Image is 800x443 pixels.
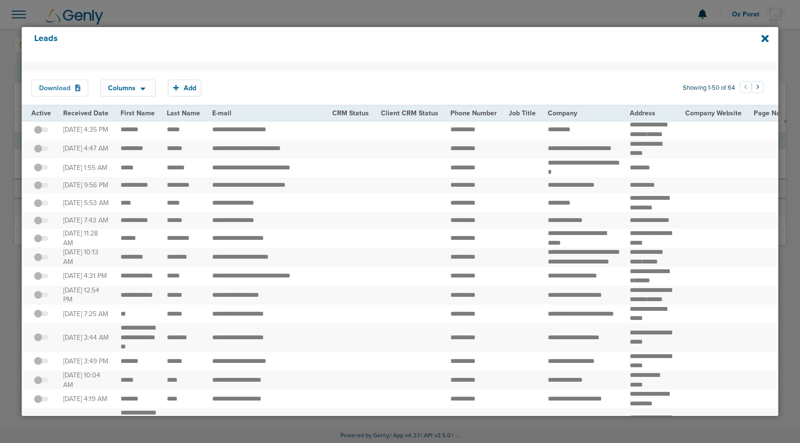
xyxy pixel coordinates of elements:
ul: Pagination [740,83,764,94]
span: Columns [108,85,136,92]
td: [DATE] 3:49 PM [57,352,115,371]
button: Download [31,80,88,97]
td: [DATE] 3:44 AM [57,323,115,352]
td: [DATE] 4:35 PM [57,120,115,139]
td: [DATE] 11:28 AM [57,229,115,248]
th: Job Title [503,106,542,121]
span: Add [184,84,196,92]
span: E-mail [212,109,231,117]
th: Address [624,106,679,121]
span: Showing 1-50 of 64 [683,84,735,92]
span: CRM Status [332,109,369,117]
span: First Name [121,109,155,117]
span: Last Name [167,109,200,117]
button: Add [168,80,202,97]
th: Company [542,106,624,121]
td: [DATE] 7:25 AM [57,305,115,323]
h4: Leads [34,33,695,55]
th: Company Website [679,106,748,121]
td: [DATE] 12:54 PM [57,286,115,305]
span: Active [31,109,51,117]
span: Received Date [63,109,108,117]
td: [DATE] 9:56 PM [57,177,115,194]
button: Go to next page [752,81,764,93]
td: [DATE] 10:13 AM [57,248,115,266]
td: [DATE] 7:43 AM [57,212,115,229]
th: Client CRM Status [375,106,445,121]
td: [DATE] 4:47 AM [57,139,115,158]
td: [DATE] 1:39 PM [57,408,115,437]
td: [DATE] 4:19 AM [57,389,115,408]
th: Page Name [748,106,796,121]
td: [DATE] 4:31 PM [57,267,115,286]
td: [DATE] 5:53 AM [57,194,115,212]
td: [DATE] 10:04 AM [57,371,115,389]
span: Phone Number [450,109,497,117]
td: [DATE] 1:55 AM [57,158,115,177]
